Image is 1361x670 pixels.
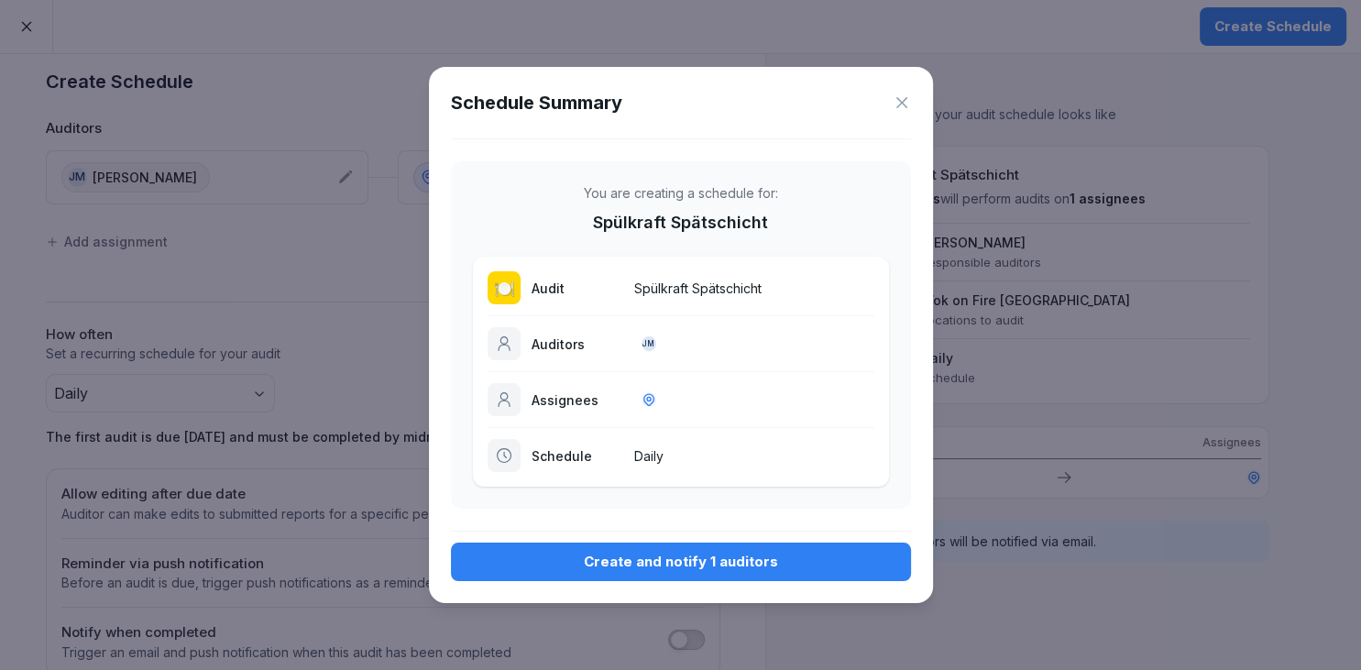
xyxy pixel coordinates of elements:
[593,210,768,235] p: Spülkraft Spätschicht
[634,279,874,298] p: Spülkraft Spätschicht
[494,276,514,301] p: 🍽️
[584,183,778,203] p: You are creating a schedule for:
[532,446,623,466] p: Schedule
[532,279,623,298] p: Audit
[634,446,874,466] p: Daily
[451,543,911,581] button: Create and notify 1 auditors
[642,336,656,351] div: JM
[532,390,623,410] p: Assignees
[451,89,622,116] h1: Schedule Summary
[532,335,623,354] p: Auditors
[466,552,896,572] div: Create and notify 1 auditors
